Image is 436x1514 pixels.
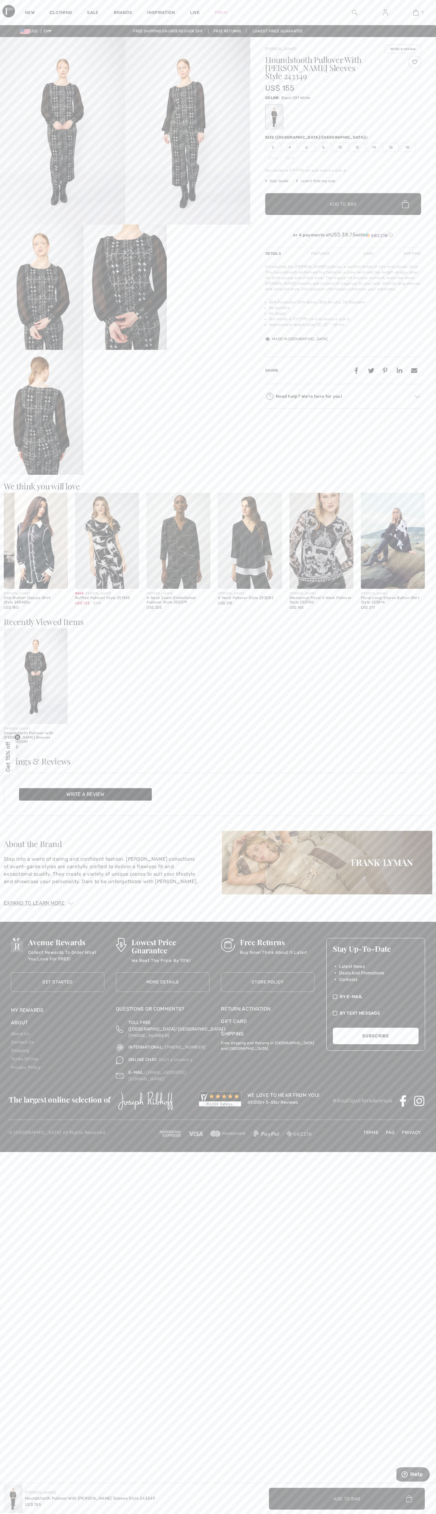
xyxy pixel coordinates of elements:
[116,1056,123,1064] img: Online Chat
[4,482,432,490] h3: We think you will love
[4,493,68,589] a: Chic Button Closure Shirt Style 243455u
[339,970,385,976] span: Deals And Promotions
[265,392,421,401] div: Need help? We're here for you!
[397,1095,409,1107] img: Facebook
[210,1131,246,1137] img: Mastercard
[114,10,132,17] a: Brands
[218,493,282,589] a: V-Neck Pullover Style 253082
[28,949,104,962] p: Collect Rewards To Order What You Love For FREE!
[340,1010,381,1016] span: By Text Message
[190,9,200,16] a: Live
[396,1467,430,1483] iframe: Opens a widget where you can find more information
[414,1095,425,1107] img: Instagram
[266,105,282,128] div: Black/Off White
[128,1045,164,1050] span: INTERNATIONAL:
[20,29,30,34] img: US Dollar
[116,1019,123,1039] img: Toll Free (Canada/US)
[269,322,421,327] li: Approximate length (size 12): 27" - 69 cm
[128,1033,169,1038] a: [PHONE_NUMBER]
[146,605,162,610] span: US$ 205
[316,143,331,152] span: 8
[4,855,214,885] p: Step into a world of daring and confident fashion. [PERSON_NAME] collections of avant-garde style...
[4,742,12,772] span: Get 15% off
[406,1495,412,1502] img: Bag.svg
[361,605,375,610] span: US$ 211
[269,1488,425,1510] button: Add to Bag
[240,949,307,962] p: Buy Now! Think About It Later!
[4,591,68,596] div: [PERSON_NAME]
[159,1057,194,1062] a: Start a session
[4,840,214,848] div: About the Brand
[2,5,15,17] img: 1ère Avenue
[265,47,296,51] a: [PERSON_NAME]
[265,248,283,259] div: Details
[4,1485,22,1513] img: Houndstooth Pullover with Sheer Bishop Sleeves Style 243349
[4,596,68,605] div: Chic Button Closure Shirt Style 243455u
[116,1069,123,1082] img: Contact us
[132,938,209,954] h3: Lowest Price Guarantee
[269,311,421,316] li: No zipper
[221,1005,314,1013] div: Return Activation
[159,1131,181,1137] img: Amex
[50,10,72,17] a: Clothing
[75,601,89,605] span: US$ 123
[11,1048,29,1053] a: Shipping
[247,29,308,33] a: Lowest Price Guarantee
[290,596,353,605] div: Glamorous Floral V-Neck Pullover Style 253700
[165,1045,205,1050] a: [PHONE_NUMBER]
[275,156,278,159] img: ring-m.svg
[265,84,294,93] span: US$ 155
[361,493,425,589] img: Floral Long-Sleeve Button Shirt Style 253814
[221,1031,244,1037] a: Shipping
[287,1131,312,1137] img: Sezzle
[290,493,353,589] img: Glamorous Floral V-Neck Pullover Style 253700
[378,9,393,17] a: Sign In
[400,143,415,152] span: 18
[333,945,419,953] h3: Stay Up-To-Date
[265,264,421,292] div: Introducing the [PERSON_NAME] pullover, a perfect blend of chic and classic style. This houndstoo...
[413,9,419,16] img: My Bag
[14,734,21,740] button: Close teaser
[399,1129,424,1136] a: Privacy
[218,596,282,600] div: V-Neck Pullover Style 253082
[132,957,209,970] p: We Beat The Price By 10%!
[75,591,139,596] div: [PERSON_NAME]
[333,993,337,1000] img: check
[265,135,369,140] div: Size ([GEOGRAPHIC_DATA]/[GEOGRAPHIC_DATA]):
[11,972,104,992] a: Get Started
[118,1092,173,1110] img: Joseph Ribkoff
[265,168,421,173] div: Our model is 5'9"/175 cm and wears a size 6.
[128,1070,186,1082] a: [EMAIL_ADDRESS][DOMAIN_NAME]
[385,45,421,53] button: Write a review
[4,899,432,907] div: Expand to Learn More
[333,1097,392,1105] p: #boutique1ereAvenue
[383,143,399,152] span: 16
[75,592,84,595] span: Sale
[4,628,68,724] img: Houndstooth Pullover with Sheer Bishop Sleeves Style 243349
[11,1031,30,1036] a: About Us
[265,368,278,373] span: Share
[188,1131,203,1136] img: Visa
[340,993,363,1000] span: By E-mail
[75,596,139,600] div: Ruffled Pullover Style 251345
[333,143,348,152] span: 10
[240,938,307,946] h3: Free Returns
[222,831,433,894] img: About the Brand
[25,1502,41,1507] span: US$ 155
[4,731,68,744] div: Houndstooth Pullover with [PERSON_NAME] Sleeves Style 243349
[330,231,356,238] span: US$ 38.75
[247,1092,320,1099] div: We Love To Hear From You!
[247,1100,298,1105] a: 69,000+ 5-Star Reviews
[75,493,139,589] img: Ruffled Pullover Style 251345
[361,596,425,605] div: Floral Long-Sleeve Button Shirt Style 253814
[215,9,227,16] a: Prom
[306,248,335,259] div: Features
[146,493,210,589] img: V-Neck Jewel Embellished Pullover Style 253079
[93,600,101,606] span: $175
[339,976,357,983] span: Contests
